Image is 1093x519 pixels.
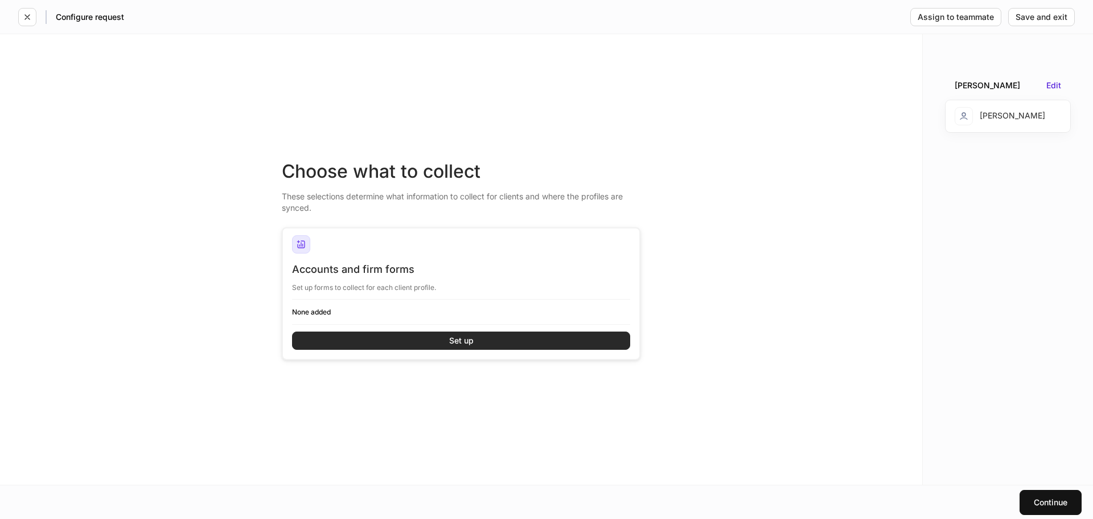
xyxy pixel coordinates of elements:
button: Set up [292,332,630,350]
h5: Configure request [56,11,124,23]
div: Accounts and firm forms [292,263,630,276]
button: Edit [1046,81,1061,89]
div: Choose what to collect [282,159,640,184]
div: [PERSON_NAME] [955,107,1045,125]
h6: None added [292,307,630,317]
div: Continue [1034,498,1067,506]
div: [PERSON_NAME] [955,80,1020,91]
div: Set up forms to collect for each client profile. [292,276,630,292]
div: These selections determine what information to collect for clients and where the profiles are syn... [282,184,640,214]
div: Save and exit [1016,13,1067,21]
button: Save and exit [1008,8,1075,26]
div: Assign to teammate [918,13,994,21]
button: Assign to teammate [910,8,1001,26]
button: Continue [1020,490,1082,515]
div: Set up [449,337,474,345]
